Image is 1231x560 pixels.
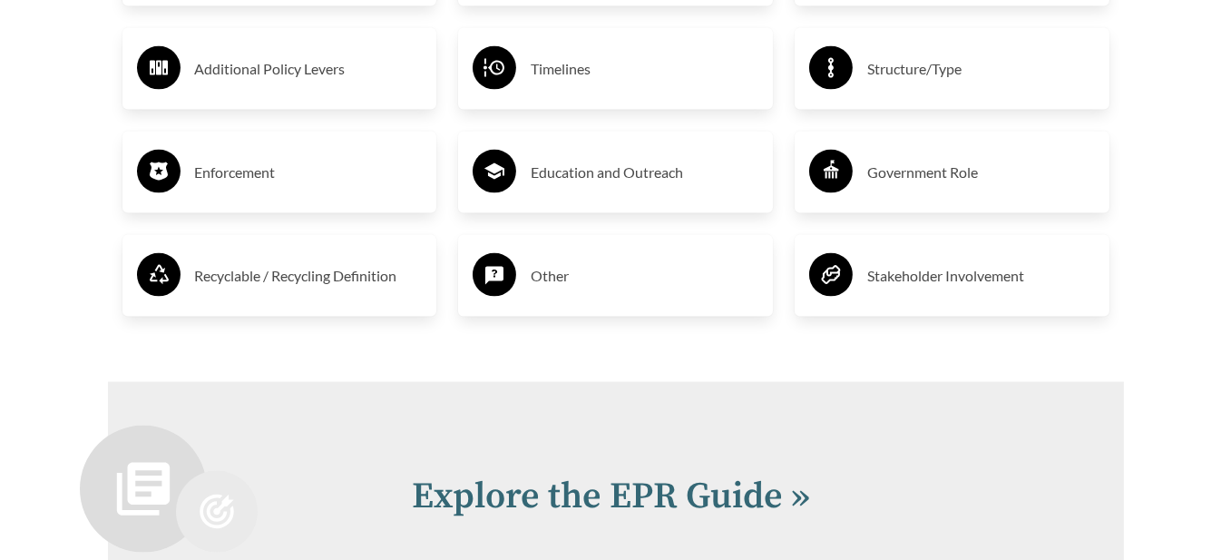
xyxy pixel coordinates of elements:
h3: Additional Policy Levers [195,54,423,84]
h3: Other [531,261,758,290]
a: Explore the EPR Guide » [413,474,811,519]
h3: Structure/Type [867,54,1095,84]
h3: Government Role [867,158,1095,187]
h3: Recyclable / Recycling Definition [195,261,423,290]
h3: Timelines [531,54,758,84]
h3: Stakeholder Involvement [867,261,1095,290]
h3: Education and Outreach [531,158,758,187]
h3: Enforcement [195,158,423,187]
